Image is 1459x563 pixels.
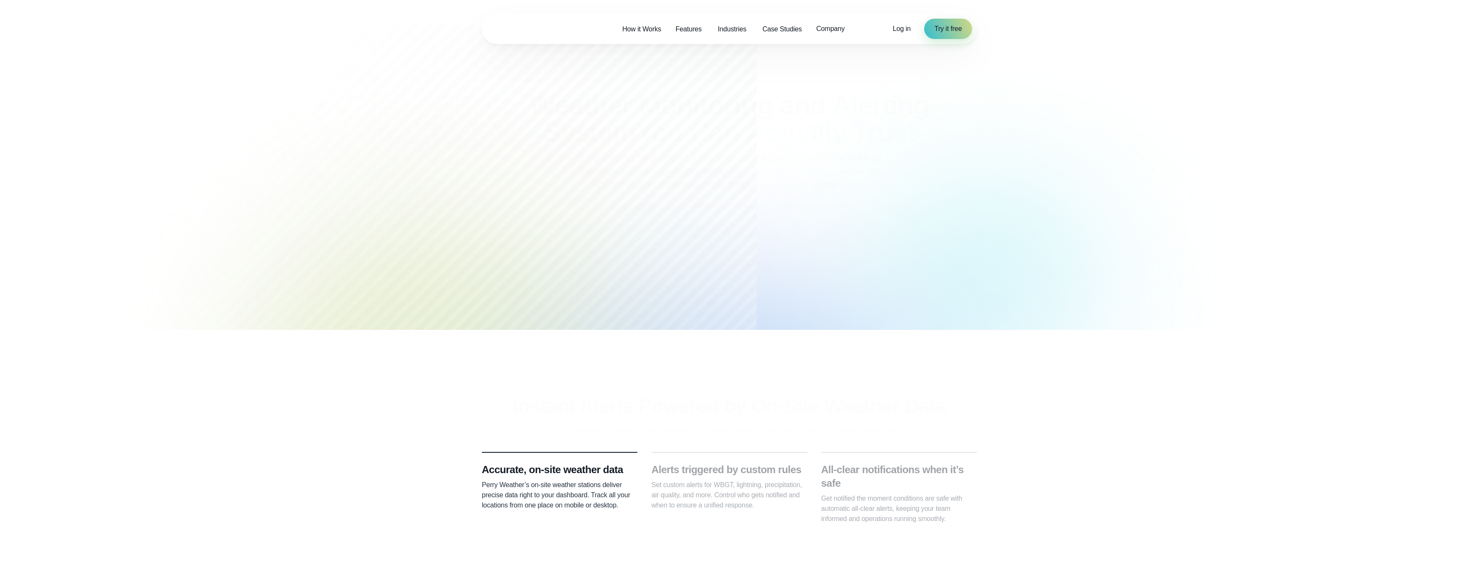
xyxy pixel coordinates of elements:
span: Company [816,24,844,34]
h3: Accurate, on-site weather data [482,463,638,477]
span: Industries [718,24,746,34]
a: Try it free [924,19,972,39]
span: How it Works [622,24,661,34]
h3: All-clear notifications when it’s safe [821,463,977,490]
p: Set custom alerts for WBGT, lightning, precipitation, air quality, and more. Control who gets not... [651,480,808,510]
a: Log in [893,24,911,34]
a: How it Works [615,20,668,38]
p: Perry Weather’s on-site weather stations deliver precise data right to your dashboard. Track all ... [482,480,638,510]
span: Case Studies [763,24,802,34]
h3: Alerts triggered by custom rules [651,463,808,477]
span: Log in [893,25,911,32]
span: Try it free [934,24,962,34]
span: Features [676,24,702,34]
a: Case Studies [755,20,809,38]
p: Get notified the moment conditions are safe with automatic all-clear alerts, keeping your team in... [821,493,977,524]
